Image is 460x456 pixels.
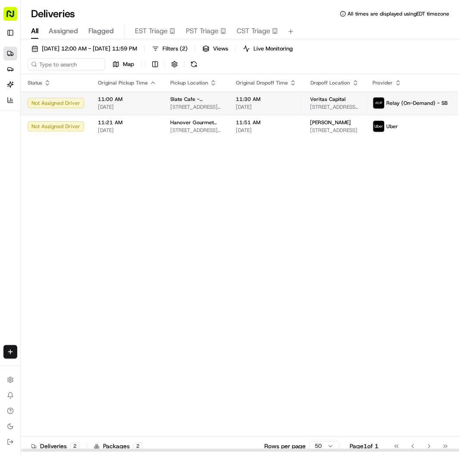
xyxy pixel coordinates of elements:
[236,104,297,110] span: [DATE]
[31,442,80,451] div: Deliveries
[73,126,80,133] div: 💻
[9,126,16,133] div: 📗
[310,119,351,126] span: [PERSON_NAME]
[42,45,137,53] span: [DATE] 12:00 AM - [DATE] 11:59 PM
[348,10,450,17] span: All times are displayed using EDT timezone
[135,26,168,36] span: EST Triage
[180,45,188,53] span: ( 2 )
[98,104,156,110] span: [DATE]
[236,96,297,103] span: 11:30 AM
[9,35,157,48] p: Welcome 👋
[49,26,78,36] span: Assigned
[70,443,80,450] div: 2
[350,442,379,451] div: Page 1 of 1
[81,125,138,134] span: API Documentation
[170,119,222,126] span: Hanover Gourmet Deli - Hanover Sq
[373,79,393,86] span: Provider
[17,125,66,134] span: Knowledge Base
[94,442,143,451] div: Packages
[236,79,288,86] span: Original Dropoff Time
[373,121,385,132] img: uber-new-logo.jpeg
[86,146,104,153] span: Pylon
[29,91,109,98] div: We're available if you need us!
[28,43,141,55] button: [DATE] 12:00 AM - [DATE] 11:59 PM
[29,82,141,91] div: Start new chat
[310,79,350,86] span: Dropoff Location
[237,26,270,36] span: CST Triage
[213,45,228,53] span: Views
[148,43,191,55] button: Filters(2)
[170,96,222,103] span: Slate Cafe - [GEOGRAPHIC_DATA]
[69,122,142,137] a: 💻API Documentation
[109,58,138,70] button: Map
[310,96,346,103] span: Veritas Capital
[170,104,222,110] span: [STREET_ADDRESS][US_STATE]
[98,79,148,86] span: Original Pickup Time
[98,96,156,103] span: 11:00 AM
[264,442,306,451] p: Rows per page
[5,122,69,137] a: 📗Knowledge Base
[31,7,75,21] h1: Deliveries
[239,43,297,55] button: Live Monitoring
[236,119,297,126] span: 11:51 AM
[310,104,359,110] span: [STREET_ADDRESS][US_STATE]
[28,79,42,86] span: Status
[9,9,26,26] img: Nash
[387,123,398,130] span: Uber
[28,58,105,70] input: Type to search
[31,26,38,36] span: All
[88,26,114,36] span: Flagged
[373,97,385,109] img: relay_logo_black.png
[253,45,293,53] span: Live Monitoring
[163,45,188,53] span: Filters
[310,127,359,134] span: [STREET_ADDRESS]
[123,60,134,68] span: Map
[98,127,156,134] span: [DATE]
[9,82,24,98] img: 1736555255976-a54dd68f-1ca7-489b-9aae-adbdc363a1c4
[147,85,157,95] button: Start new chat
[188,58,200,70] button: Refresh
[186,26,219,36] span: PST Triage
[236,127,297,134] span: [DATE]
[133,443,143,450] div: 2
[199,43,232,55] button: Views
[387,100,448,107] span: Relay (On-Demand) - SB
[61,146,104,153] a: Powered byPylon
[98,119,156,126] span: 11:21 AM
[22,56,142,65] input: Clear
[170,127,222,134] span: [STREET_ADDRESS][US_STATE]
[170,79,208,86] span: Pickup Location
